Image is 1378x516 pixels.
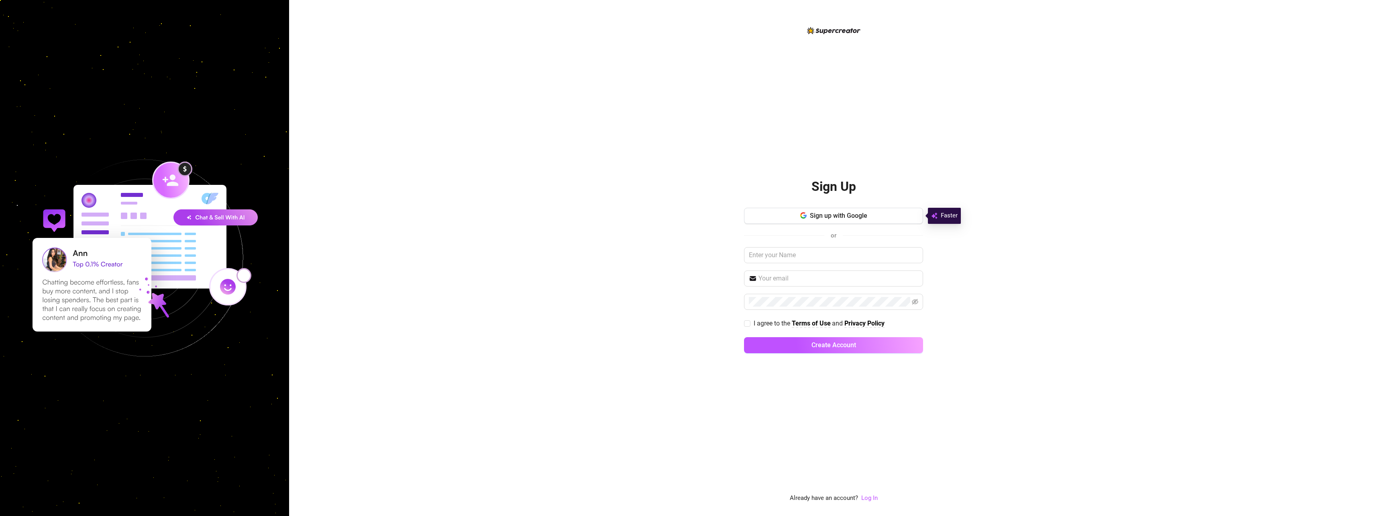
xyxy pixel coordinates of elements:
a: Privacy Policy [844,319,885,328]
input: Enter your Name [744,247,923,263]
input: Your email [758,274,918,283]
span: Faster [941,211,958,221]
span: or [831,232,836,239]
strong: Terms of Use [792,319,831,327]
img: logo-BBDzfeDw.svg [807,27,860,34]
span: Create Account [811,341,856,349]
a: Log In [861,493,878,503]
h2: Sign Up [811,178,856,195]
a: Log In [861,494,878,502]
img: signup-background-D0MIrEPF.svg [6,119,283,397]
strong: Privacy Policy [844,319,885,327]
span: I agree to the [754,319,792,327]
a: Terms of Use [792,319,831,328]
span: and [832,319,844,327]
img: svg%3e [931,211,938,221]
span: eye-invisible [912,299,918,305]
span: Sign up with Google [810,212,867,219]
button: Create Account [744,337,923,353]
button: Sign up with Google [744,208,923,224]
span: Already have an account? [790,493,858,503]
